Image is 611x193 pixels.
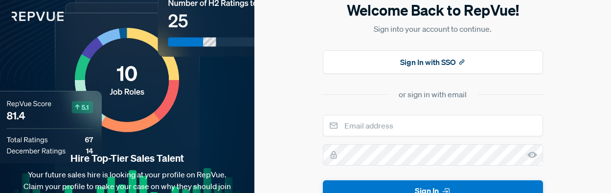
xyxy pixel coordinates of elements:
div: or sign in with email [399,88,467,100]
input: Email address [323,115,543,136]
button: Sign In with SSO [323,50,543,74]
p: Sign into your account to continue. [323,23,543,35]
strong: Hire Top-Tier Sales Talent [16,152,239,165]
